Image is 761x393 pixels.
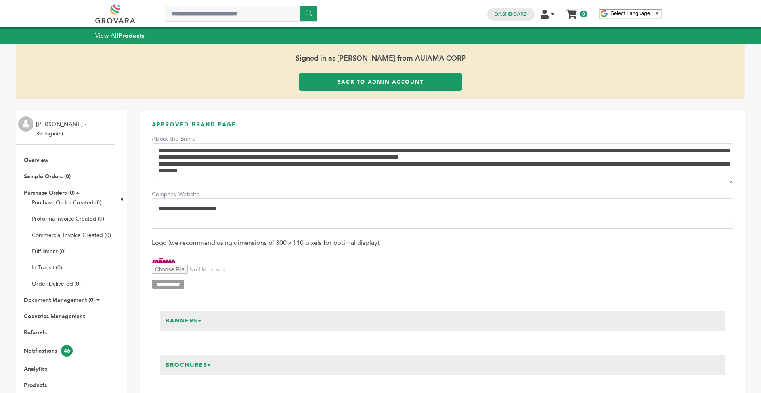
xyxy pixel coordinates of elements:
a: My Cart [567,7,576,15]
h3: APPROVED BRAND PAGE [152,121,733,135]
a: Order Delivered (0) [32,280,81,288]
a: Back to Admin Account [299,73,462,91]
label: About the Brand [152,135,207,143]
a: Referrals [24,329,47,336]
strong: Products [119,32,145,40]
a: Proforma Invoice Created (0) [32,215,104,223]
a: Dashboard [494,11,528,18]
a: View AllProducts [95,32,145,40]
a: Document Management (0) [24,296,95,304]
a: Fulfillment (0) [32,248,66,255]
a: Select Language​ [610,10,660,16]
h3: Banners [160,311,208,331]
a: Commercial Invoice Created (0) [32,231,111,239]
a: Countries Management [24,313,85,320]
span: 46 [61,345,73,357]
label: Company Website [152,191,207,198]
span: 0 [580,11,587,17]
li: [PERSON_NAME] - 39 login(s) [36,120,88,139]
span: Select Language [610,10,650,16]
a: Sample Orders (0) [24,173,71,180]
a: In-Transit (0) [32,264,62,271]
a: Products [24,382,47,389]
h3: Brochures [160,355,218,375]
input: Search a product or brand... [165,6,317,22]
a: Analytics [24,365,47,373]
a: Purchase Orders (0) [24,189,75,196]
span: ▼ [654,10,660,16]
img: profile.png [18,116,33,132]
img: AUIAMA CORP [152,256,176,265]
span: Signed in as [PERSON_NAME] from AUIAMA CORP [16,44,745,73]
a: Purchase Order Created (0) [32,199,101,206]
span: Logo (we recommend using dimensions of 300 x 110 pixels for optimal display): [152,238,733,247]
a: Overview [24,156,48,164]
a: Notifications46 [24,347,73,355]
